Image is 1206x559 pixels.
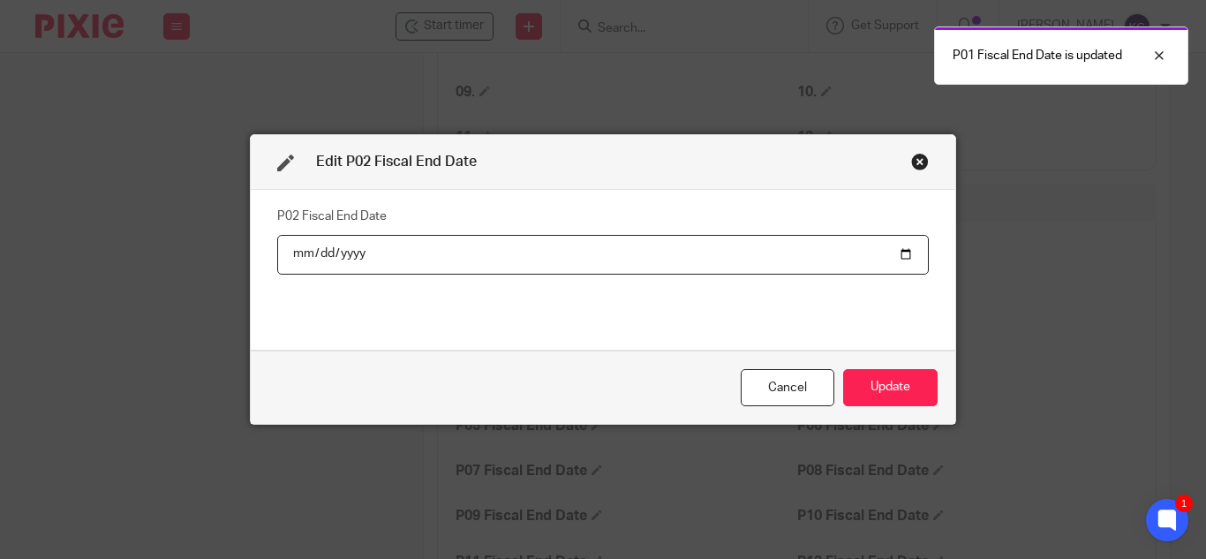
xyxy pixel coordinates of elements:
[911,153,929,170] div: Close this dialog window
[316,155,477,169] span: Edit P02 Fiscal End Date
[953,47,1122,64] p: P01 Fiscal End Date is updated
[277,235,929,275] input: YYYY-MM-DD
[1175,495,1193,512] div: 1
[741,369,834,407] div: Close this dialog window
[277,208,387,225] label: P02 Fiscal End Date
[843,369,938,407] button: Update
